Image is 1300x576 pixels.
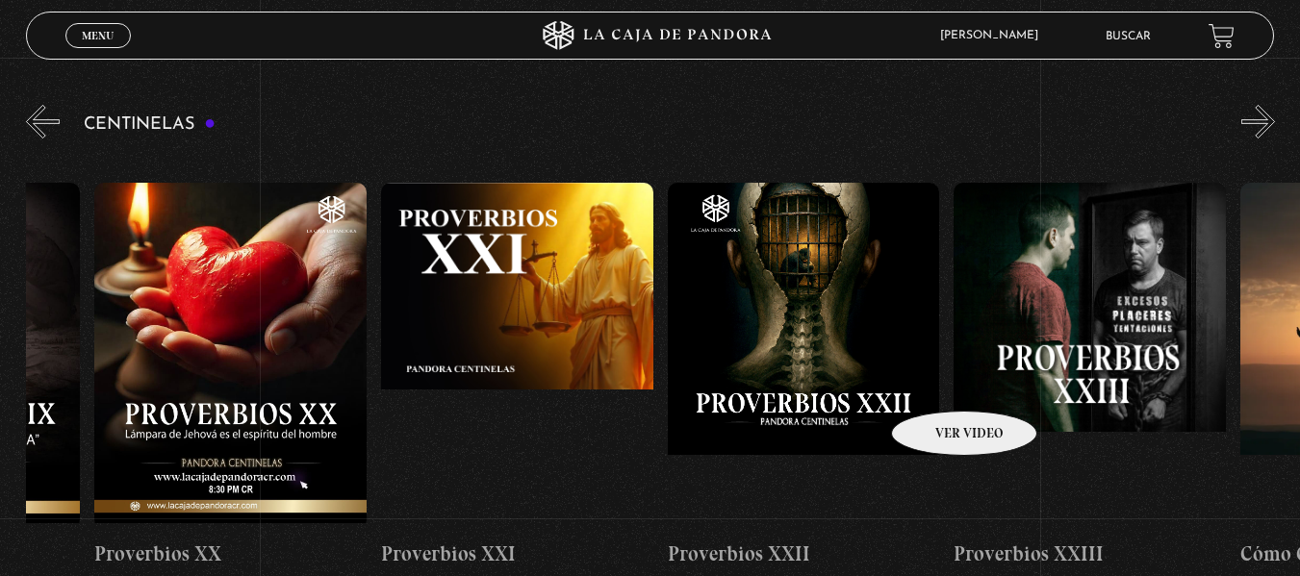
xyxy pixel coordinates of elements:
button: Next [1241,105,1275,138]
span: Menu [82,30,114,41]
h4: Proverbios XXII [668,538,940,569]
h3: Centinelas [84,115,216,134]
span: [PERSON_NAME] [930,30,1058,41]
button: Previous [26,105,60,138]
a: Buscar [1106,31,1151,42]
h4: Proverbios XXIII [954,538,1226,569]
h4: Proverbios XX [94,538,367,569]
h4: Proverbios XXI [381,538,653,569]
span: Cerrar [75,46,120,60]
a: View your shopping cart [1209,22,1235,48]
